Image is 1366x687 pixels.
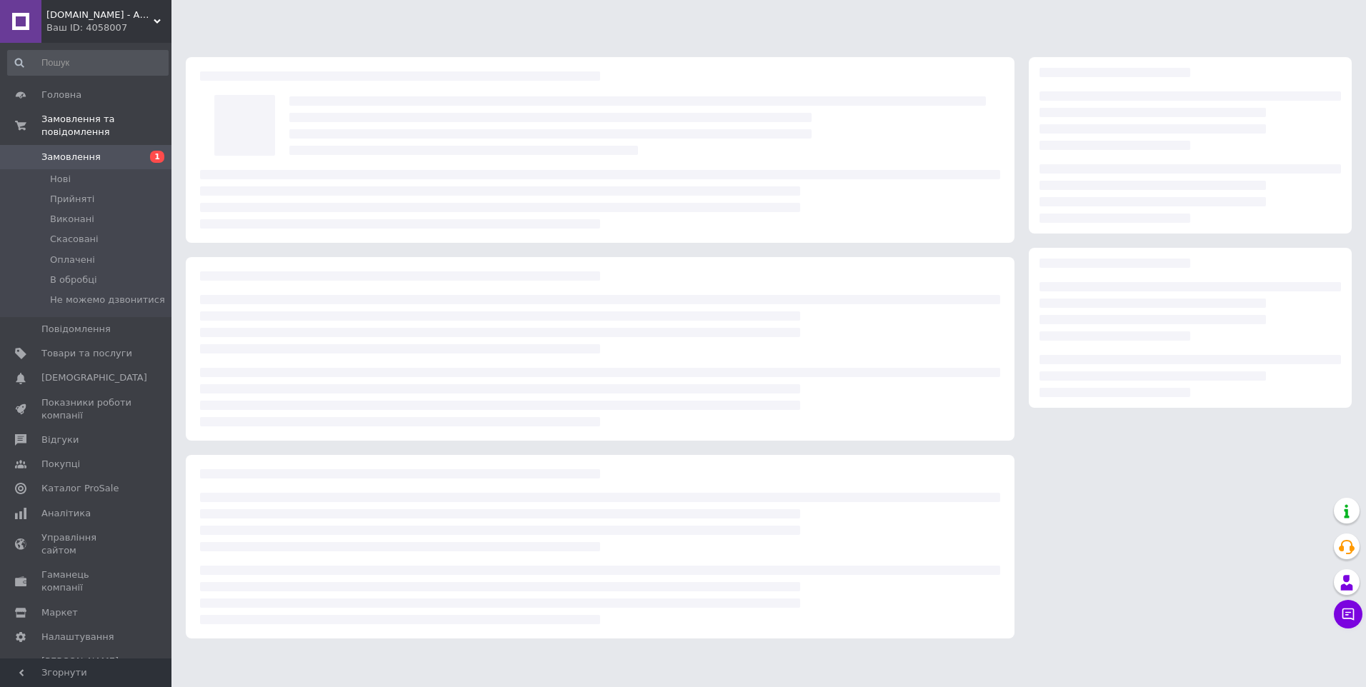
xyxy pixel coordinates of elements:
span: Замовлення [41,151,101,164]
span: Виконані [50,213,94,226]
span: Головна [41,89,81,101]
span: Скасовані [50,233,99,246]
span: Не можемо дзвонитися [50,294,165,306]
span: Нові [50,173,71,186]
div: Ваш ID: 4058007 [46,21,171,34]
span: Pesticides.ua - Аграрна продукція і не тільки !!! [46,9,154,21]
span: Оплачені [50,254,95,266]
span: 1 [150,151,164,163]
span: Товари та послуги [41,347,132,360]
span: Повідомлення [41,323,111,336]
span: Показники роботи компанії [41,396,132,422]
button: Чат з покупцем [1334,600,1362,628]
span: Відгуки [41,433,79,446]
span: Аналітика [41,507,91,520]
span: Гаманець компанії [41,568,132,594]
span: Покупці [41,458,80,471]
span: Налаштування [41,631,114,643]
span: Управління сайтом [41,531,132,557]
span: Каталог ProSale [41,482,119,495]
span: [DEMOGRAPHIC_DATA] [41,371,147,384]
span: Маркет [41,606,78,619]
span: В обробці [50,274,97,286]
span: Прийняті [50,193,94,206]
input: Пошук [7,50,169,76]
span: Замовлення та повідомлення [41,113,171,139]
